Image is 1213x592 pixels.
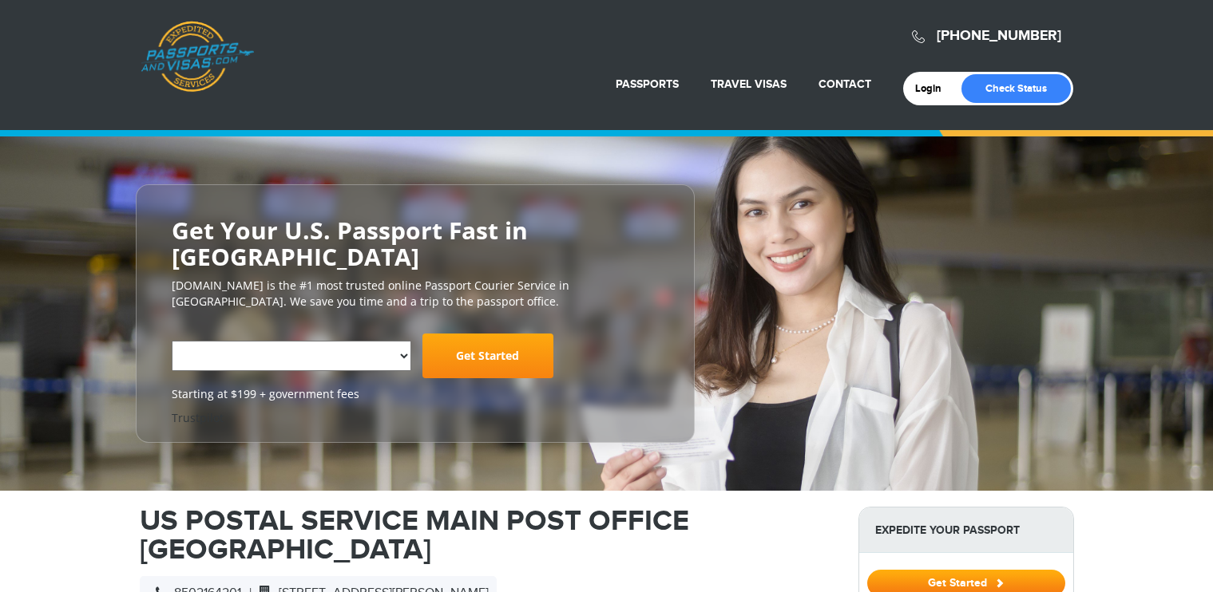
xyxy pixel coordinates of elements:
a: Login [915,82,953,95]
a: Check Status [961,74,1071,103]
a: [PHONE_NUMBER] [937,27,1061,45]
p: [DOMAIN_NAME] is the #1 most trusted online Passport Courier Service in [GEOGRAPHIC_DATA]. We sav... [172,278,659,310]
h1: US POSTAL SERVICE MAIN POST OFFICE [GEOGRAPHIC_DATA] [140,507,834,564]
a: Passports & [DOMAIN_NAME] [141,21,254,93]
a: Get Started [867,576,1065,589]
a: Contact [819,77,871,91]
a: Passports [616,77,679,91]
a: Travel Visas [711,77,787,91]
strong: Expedite Your Passport [859,507,1073,553]
a: Trustpilot [172,410,224,425]
span: Starting at $199 + government fees [172,386,659,402]
a: Get Started [422,333,553,378]
h2: Get Your U.S. Passport Fast in [GEOGRAPHIC_DATA] [172,217,659,270]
